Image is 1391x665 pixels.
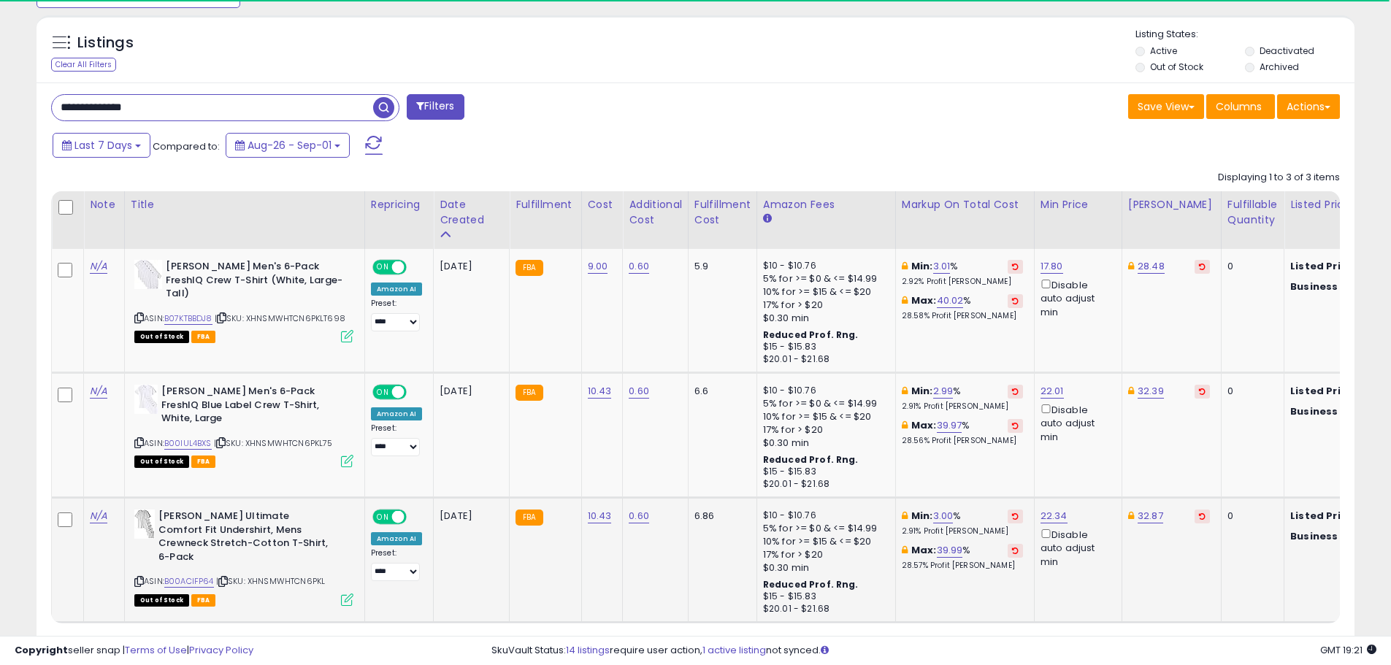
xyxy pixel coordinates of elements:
[216,575,326,587] span: | SKU: XHNSMWHTCN6PKL
[763,341,884,353] div: $15 - $15.83
[763,437,884,450] div: $0.30 min
[405,511,428,523] span: OFF
[763,197,889,212] div: Amazon Fees
[1128,197,1215,212] div: [PERSON_NAME]
[191,331,216,343] span: FBA
[191,594,216,607] span: FBA
[1041,526,1111,569] div: Disable auto adjust min
[902,401,1023,412] p: 2.91% Profit [PERSON_NAME]
[1138,384,1164,399] a: 32.39
[516,385,543,401] small: FBA
[516,510,543,526] small: FBA
[902,561,1023,571] p: 28.57% Profit [PERSON_NAME]
[902,385,1023,412] div: %
[134,594,189,607] span: All listings that are currently out of stock and unavailable for purchase on Amazon
[566,643,610,657] a: 14 listings
[763,478,884,491] div: $20.01 - $21.68
[371,423,422,456] div: Preset:
[90,509,107,523] a: N/A
[440,197,503,228] div: Date Created
[1290,280,1371,293] b: Business Price:
[902,197,1028,212] div: Markup on Total Cost
[763,385,884,397] div: $10 - $10.76
[763,578,859,591] b: Reduced Prof. Rng.
[763,548,884,561] div: 17% for > $20
[405,261,428,274] span: OFF
[629,197,682,228] div: Additional Cost
[134,455,189,468] span: All listings that are currently out of stock and unavailable for purchase on Amazon
[1227,260,1273,273] div: 0
[694,385,746,398] div: 6.6
[440,510,498,523] div: [DATE]
[763,535,884,548] div: 10% for >= $15 & <= $20
[491,644,1376,658] div: SkuVault Status: require user action, not synced.
[158,510,336,567] b: [PERSON_NAME] Ultimate Comfort Fit Undershirt, Mens Crewneck Stretch-Cotton T-Shirt, 6-Pack
[937,418,962,433] a: 39.97
[763,522,884,535] div: 5% for >= $0 & <= $14.99
[74,138,132,153] span: Last 7 Days
[763,603,884,615] div: $20.01 - $21.68
[166,260,343,304] b: [PERSON_NAME] Men's 6-Pack FreshIQ Crew T-Shirt (White, Large-Tall)
[763,328,859,341] b: Reduced Prof. Rng.
[1260,61,1299,73] label: Archived
[371,407,422,420] div: Amazon AI
[134,510,155,539] img: 31mNWOZKwXL._SL40_.jpg
[588,509,612,523] a: 10.43
[164,575,214,588] a: B00ACIFP64
[1041,509,1068,523] a: 22.34
[134,385,353,466] div: ASIN:
[588,384,612,399] a: 10.43
[1041,259,1063,274] a: 17.80
[15,643,68,657] strong: Copyright
[763,260,884,272] div: $10 - $10.76
[629,259,649,274] a: 0.60
[1135,28,1354,42] p: Listing States:
[911,259,933,273] b: Min:
[1290,529,1371,543] b: Business Price:
[226,133,350,158] button: Aug-26 - Sep-01
[1218,171,1340,185] div: Displaying 1 to 3 of 3 items
[164,437,212,450] a: B00IUL4BXS
[161,385,339,429] b: [PERSON_NAME] Men's 6-Pack FreshIQ Blue Label Crew T-Shirt, White, Large
[902,260,1023,287] div: %
[588,259,608,274] a: 9.00
[1041,277,1111,319] div: Disable auto adjust min
[694,510,746,523] div: 6.86
[90,259,107,274] a: N/A
[164,312,212,325] a: B07KTBBDJ8
[191,455,216,468] span: FBA
[371,282,422,296] div: Amazon AI
[1320,643,1376,657] span: 2025-09-9 19:21 GMT
[248,138,332,153] span: Aug-26 - Sep-01
[902,544,1023,571] div: %
[215,312,345,324] span: | SKU: XHNSMWHTCN6PKLT698
[911,384,933,398] b: Min:
[440,260,498,273] div: [DATE]
[1277,94,1340,119] button: Actions
[134,260,353,341] div: ASIN:
[895,191,1034,249] th: The percentage added to the cost of goods (COGS) that forms the calculator for Min & Max prices.
[1290,404,1371,418] b: Business Price:
[763,299,884,312] div: 17% for > $20
[405,386,428,399] span: OFF
[134,510,353,604] div: ASIN:
[15,644,253,658] div: seller snap | |
[1041,197,1116,212] div: Min Price
[911,293,937,307] b: Max:
[763,453,859,466] b: Reduced Prof. Rng.
[1260,45,1314,57] label: Deactivated
[1128,94,1204,119] button: Save View
[933,384,954,399] a: 2.99
[1150,45,1177,57] label: Active
[763,272,884,285] div: 5% for >= $0 & <= $14.99
[763,423,884,437] div: 17% for > $20
[763,285,884,299] div: 10% for >= $15 & <= $20
[440,385,498,398] div: [DATE]
[763,466,884,478] div: $15 - $15.83
[1150,61,1203,73] label: Out of Stock
[902,526,1023,537] p: 2.91% Profit [PERSON_NAME]
[134,385,158,414] img: 31toarQ3kbL._SL40_.jpg
[763,397,884,410] div: 5% for >= $0 & <= $14.99
[131,197,359,212] div: Title
[933,509,954,523] a: 3.00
